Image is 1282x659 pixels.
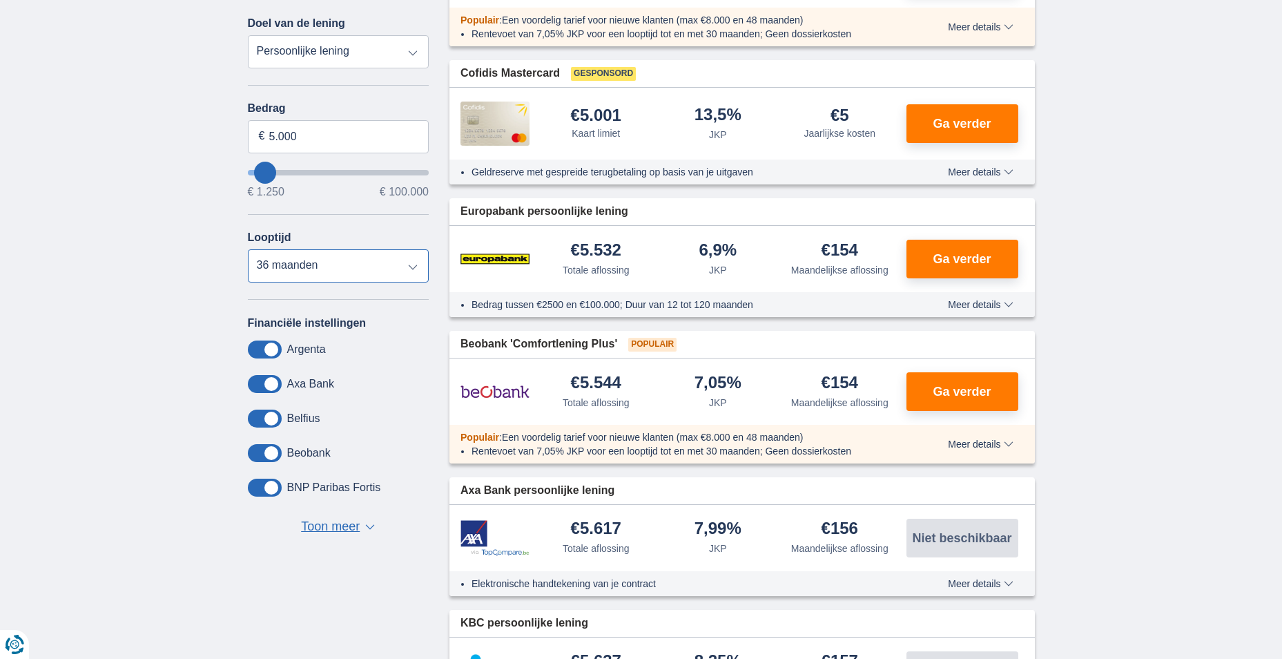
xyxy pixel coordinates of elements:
span: Populair [460,15,499,26]
div: 7,05% [695,374,741,393]
div: JKP [709,263,727,277]
div: Kaart limiet [572,126,620,140]
div: €5.532 [571,242,621,260]
div: : [449,430,909,444]
div: 13,5% [695,106,741,125]
div: Totale aflossing [563,542,630,555]
li: Geldreserve met gespreide terugbetaling op basis van je uitgaven [472,165,897,179]
span: Meer details [948,579,1013,589]
span: Meer details [948,22,1013,32]
span: Populair [460,432,499,443]
li: Elektronische handtekening van je contract [472,577,897,591]
span: Meer details [948,300,1013,309]
div: JKP [709,396,727,410]
span: Europabank persoonlijke lening [460,204,628,220]
button: Meer details [938,578,1023,589]
span: Axa Bank persoonlijke lening [460,483,614,499]
div: Jaarlijkse kosten [804,126,876,140]
button: Toon meer ▼ [297,517,379,537]
div: Totale aflossing [563,396,630,410]
span: Ga verder [933,385,991,398]
li: Rentevoet van 7,05% JKP voor een looptijd tot en met 30 maanden; Geen dossierkosten [472,444,897,458]
label: Beobank [287,447,331,459]
div: €5.544 [571,374,621,393]
span: € 100.000 [380,187,429,198]
div: 6,9% [699,242,737,260]
button: Ga verder [906,372,1018,411]
span: ▼ [365,524,375,530]
div: €5.617 [571,520,621,539]
div: Totale aflossing [563,263,630,277]
img: product.pl.alt Europabank [460,242,530,276]
div: €154 [822,374,858,393]
div: €5 [831,107,849,124]
span: Meer details [948,167,1013,177]
button: Meer details [938,299,1023,310]
label: Axa Bank [287,378,334,390]
span: Toon meer [301,518,360,536]
div: JKP [709,542,727,555]
div: : [449,13,909,27]
span: Ga verder [933,117,991,130]
div: Maandelijkse aflossing [791,542,888,555]
label: Financiële instellingen [248,317,367,329]
button: Ga verder [906,104,1018,143]
img: product.pl.alt Cofidis CC [460,102,530,146]
button: Niet beschikbaar [906,519,1018,557]
button: Meer details [938,439,1023,450]
span: Gesponsord [571,67,636,81]
span: € [259,128,265,144]
span: Cofidis Mastercard [460,66,560,82]
span: Ga verder [933,253,991,265]
li: Rentevoet van 7,05% JKP voor een looptijd tot en met 30 maanden; Geen dossierkosten [472,27,897,41]
div: €154 [822,242,858,260]
label: Argenta [287,343,326,356]
label: BNP Paribas Fortis [287,481,381,494]
span: Niet beschikbaar [912,532,1011,544]
div: Maandelijkse aflossing [791,263,888,277]
span: Populair [628,338,677,352]
img: product.pl.alt Beobank [460,374,530,409]
button: Meer details [938,166,1023,178]
span: KBC persoonlijke lening [460,615,588,631]
span: Een voordelig tarief voor nieuwe klanten (max €8.000 en 48 maanden) [502,15,804,26]
span: Een voordelig tarief voor nieuwe klanten (max €8.000 en 48 maanden) [502,432,804,443]
label: Bedrag [248,102,429,115]
button: Meer details [938,21,1023,32]
button: Ga verder [906,240,1018,278]
div: 7,99% [695,520,741,539]
span: € 1.250 [248,187,284,198]
label: Looptijd [248,231,291,244]
label: Belfius [287,412,320,425]
div: €5.001 [571,107,621,124]
div: Maandelijkse aflossing [791,396,888,410]
div: JKP [709,128,727,142]
span: Meer details [948,439,1013,449]
input: wantToBorrow [248,170,429,175]
span: Beobank 'Comfortlening Plus' [460,336,617,352]
li: Bedrag tussen €2500 en €100.000; Duur van 12 tot 120 maanden [472,298,897,312]
div: €156 [822,520,858,539]
img: product.pl.alt Axa Bank [460,520,530,557]
label: Doel van de lening [248,17,345,30]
